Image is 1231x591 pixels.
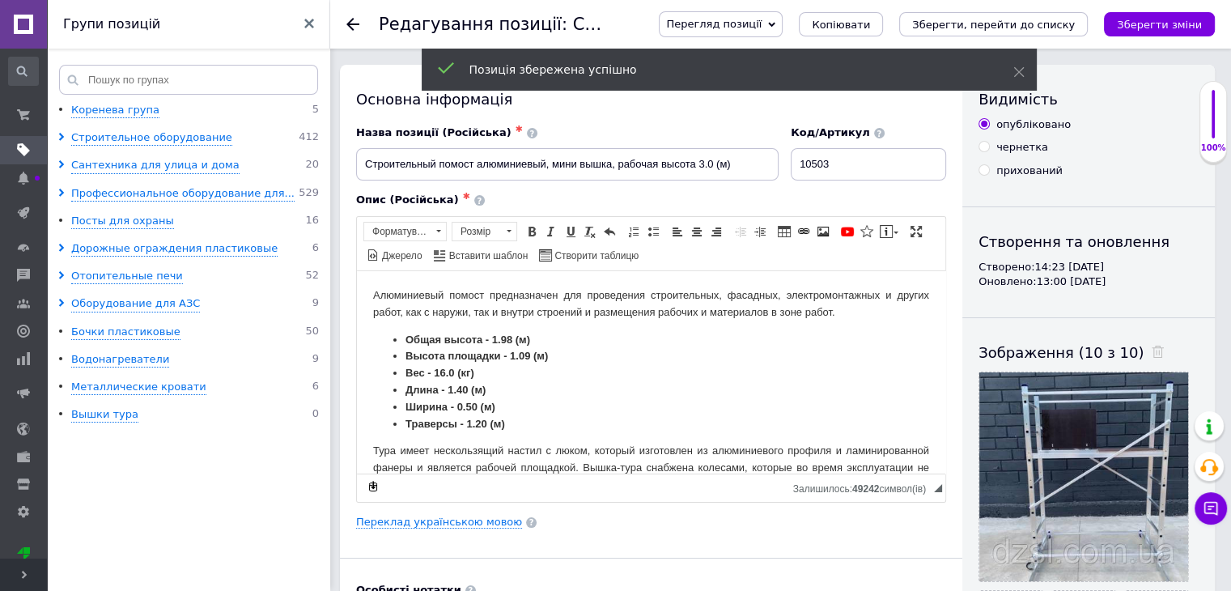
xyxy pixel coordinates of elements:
[356,126,512,138] span: Назва позиції (Російська)
[447,249,528,263] span: Вставити шаблон
[978,232,1199,252] div: Створення та оновлення
[791,126,870,138] span: Код/Артикул
[71,214,174,229] div: Посты для охраны
[49,62,173,74] strong: Общая высота - 1.98 (м)
[356,193,459,206] span: Опис (Російська)
[978,260,1199,274] div: Створено: 14:23 [DATE]
[71,186,295,202] div: Профессиональное оборудование для...
[49,79,191,91] strong: Высота площадки - 1.09 (м)
[625,223,643,240] a: Вставити/видалити нумерований список
[812,19,870,31] span: Копіювати
[996,140,1048,155] div: чернетка
[312,296,319,312] span: 9
[793,479,934,495] div: Кiлькiсть символiв
[581,223,599,240] a: Видалити форматування
[799,12,883,36] button: Копіювати
[305,269,319,284] span: 52
[299,186,319,202] span: 529
[537,246,641,264] a: Створити таблицю
[707,223,725,240] a: По правому краю
[305,325,319,340] span: 50
[357,271,945,474] iframe: Редактор, 50BBDA5E-5CF2-43BF-98EB-70995E5E9673
[463,191,470,202] span: ✱
[858,223,876,240] a: Вставити іконку
[912,19,1075,31] i: Зберегти, перейти до списку
[312,103,319,118] span: 5
[312,241,319,257] span: 6
[380,249,422,263] span: Джерело
[934,484,942,492] span: Потягніть для зміни розмірів
[1199,81,1227,163] div: 100% Якість заповнення
[814,223,832,240] a: Зображення
[49,130,138,142] strong: Ширина - 0.50 (м)
[305,158,319,173] span: 20
[852,483,879,495] span: 49242
[59,65,318,95] input: Пошук по групах
[71,103,159,118] div: Коренева група
[751,223,769,240] a: Збільшити відступ
[71,407,138,423] div: Вышки тура
[523,223,541,240] a: Жирний (Ctrl+B)
[562,223,579,240] a: Підкреслений (Ctrl+U)
[71,269,183,284] div: Отопительные печи
[49,147,148,159] strong: Траверсы - 1.20 (м)
[552,249,639,263] span: Створити таблицю
[71,380,206,395] div: Металлические кровати
[49,113,129,125] strong: Длина - 1.40 (м)
[1104,12,1215,36] button: Зберегти зміни
[996,117,1071,132] div: опубліковано
[16,172,572,222] p: Тура имеет нескользящий настил с люком, который изготовлен из алюминиевого профиля и ламинированн...
[978,342,1199,363] div: Зображення (10 з 10)
[877,223,901,240] a: Вставити повідомлення
[978,274,1199,289] div: Оновлено: 13:00 [DATE]
[363,222,447,241] a: Форматування
[16,16,572,50] p: Алюминиевый помост предназначен для проведения строительных, фасадных, электромонтажных и других ...
[49,96,117,108] strong: Вес - 16.0 (кг)
[996,164,1063,178] div: прихований
[601,223,618,240] a: Повернути (Ctrl+Z)
[452,222,517,241] a: Розмір
[312,380,319,395] span: 6
[364,246,425,264] a: Джерело
[516,124,523,134] span: ✱
[452,223,501,240] span: Розмір
[16,16,572,321] body: Редактор, 50BBDA5E-5CF2-43BF-98EB-70995E5E9673
[356,148,779,181] input: Наприклад, H&M жіноча сукня зелена 38 розмір вечірня максі з блискітками
[71,158,240,173] div: Сантехника для улица и дома
[356,516,522,529] a: Переклад українською мовою
[299,130,319,146] span: 412
[795,223,813,240] a: Вставити/Редагувати посилання (Ctrl+L)
[71,325,180,340] div: Бочки пластиковые
[732,223,749,240] a: Зменшити відступ
[71,130,232,146] div: Строительное оборудование
[838,223,856,240] a: Додати відео з YouTube
[71,296,200,312] div: Оборудование для АЗС
[346,18,359,31] div: Повернутися назад
[542,223,560,240] a: Курсив (Ctrl+I)
[312,407,319,423] span: 0
[356,89,946,109] div: Основна інформація
[978,89,1199,109] div: Видимість
[71,352,169,368] div: Водонагреватели
[1195,492,1227,525] button: Чат з покупцем
[1200,142,1226,154] div: 100%
[775,223,793,240] a: Таблиця
[364,478,382,495] a: Зробити резервну копію зараз
[1117,19,1202,31] i: Зберегти зміни
[305,214,319,229] span: 16
[71,241,278,257] div: Дорожные ограждения пластиковые
[644,223,662,240] a: Вставити/видалити маркований список
[899,12,1088,36] button: Зберегти, перейти до списку
[469,62,973,78] div: Позиція збережена успішно
[431,246,531,264] a: Вставити шаблон
[907,223,925,240] a: Максимізувати
[669,223,686,240] a: По лівому краю
[312,352,319,368] span: 9
[364,223,431,240] span: Форматування
[688,223,706,240] a: По центру
[666,18,762,30] span: Перегляд позиції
